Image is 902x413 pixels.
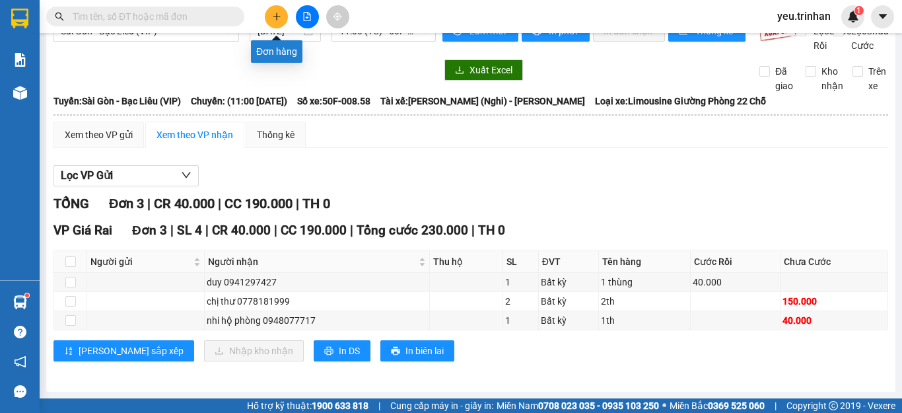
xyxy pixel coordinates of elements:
div: duy 0941297427 [207,275,427,289]
th: ĐVT [539,251,599,273]
button: downloadXuất Excel [444,59,523,81]
span: | [147,196,151,211]
span: Miền Bắc [670,398,765,413]
input: Tìm tên, số ĐT hoặc mã đơn [73,9,228,24]
span: Đơn 3 [109,196,144,211]
div: nhi hộ phòng 0948077717 [207,313,427,328]
sup: 1 [854,6,864,15]
span: message [14,385,26,398]
button: plus [265,5,288,28]
span: CC 190.000 [281,223,347,238]
span: Đơn 3 [132,223,167,238]
div: 150.000 [782,294,885,309]
button: caret-down [871,5,894,28]
strong: 0369 525 060 [708,400,765,411]
span: printer [391,346,400,357]
button: printerIn DS [314,340,370,361]
span: ⚪️ [662,403,666,408]
div: 40.000 [782,313,885,328]
span: Số xe: 50F-008.58 [297,94,370,108]
sup: 1 [25,293,29,297]
div: Đơn hàng [251,40,302,63]
span: down [181,170,191,180]
span: CR 40.000 [212,223,271,238]
strong: 1900 633 818 [312,400,368,411]
span: Lọc Cước Rồi [808,24,853,53]
span: notification [14,356,26,368]
th: SL [503,251,539,273]
strong: 0708 023 035 - 0935 103 250 [538,400,659,411]
span: plus [272,12,281,21]
span: Xuất Excel [469,63,512,77]
span: download [455,65,464,76]
span: CR 40.000 [154,196,215,211]
span: VP Giá Rai [53,223,112,238]
span: [PERSON_NAME] sắp xếp [79,344,184,358]
div: Xem theo VP nhận [156,128,233,142]
span: | [170,223,174,238]
span: | [218,196,221,211]
span: aim [333,12,342,21]
div: Bất kỳ [541,313,596,328]
span: Lọc Chưa Cước [846,24,891,53]
div: 1 thùng [601,275,688,289]
div: Bất kỳ [541,275,596,289]
span: Loại xe: Limousine Giường Phòng 22 Chỗ [595,94,766,108]
span: 1 [856,6,861,15]
span: Lọc VP Gửi [61,167,113,184]
th: Tên hàng [599,251,691,273]
img: warehouse-icon [13,86,27,100]
div: 2 [505,294,536,309]
button: printerIn biên lai [380,340,454,361]
span: TỔNG [53,196,89,211]
span: copyright [829,401,838,410]
span: Hỗ trợ kỹ thuật: [247,398,368,413]
span: file-add [302,12,312,21]
button: downloadNhập kho nhận [204,340,304,361]
div: 1 [505,275,536,289]
span: Miền Nam [497,398,659,413]
span: Người nhận [208,254,416,269]
button: aim [326,5,349,28]
span: Đã giao [770,64,798,93]
span: printer [324,346,333,357]
div: Bất kỳ [541,294,596,309]
div: chị thư 0778181999 [207,294,427,309]
span: | [775,398,777,413]
span: Trên xe [863,64,891,93]
button: file-add [296,5,319,28]
span: | [471,223,475,238]
span: Cung cấp máy in - giấy in: [390,398,493,413]
button: Lọc VP Gửi [53,165,199,186]
button: sort-ascending[PERSON_NAME] sắp xếp [53,340,194,361]
span: search [55,12,64,21]
span: | [205,223,209,238]
div: Thống kê [257,128,295,142]
span: CC 190.000 [225,196,293,211]
span: Người gửi [90,254,191,269]
img: logo-vxr [11,9,28,28]
img: solution-icon [13,53,27,67]
span: Tài xế: [PERSON_NAME] (Nghi) - [PERSON_NAME] [380,94,585,108]
div: 1 [505,313,536,328]
img: warehouse-icon [13,295,27,309]
span: | [350,223,353,238]
span: yeu.trinhan [767,8,841,24]
span: TH 0 [478,223,505,238]
th: Cước Rồi [691,251,781,273]
span: Kho nhận [816,64,849,93]
span: In biên lai [405,344,444,358]
div: 2th [601,294,688,309]
div: 40.000 [693,275,779,289]
b: Tuyến: Sài Gòn - Bạc Liêu (VIP) [53,96,181,106]
div: Xem theo VP gửi [65,128,133,142]
span: Chuyến: (11:00 [DATE]) [191,94,287,108]
span: TH 0 [302,196,330,211]
span: In DS [339,344,360,358]
span: | [378,398,380,413]
span: sort-ascending [64,346,73,357]
span: | [274,223,277,238]
span: | [296,196,299,211]
div: 1th [601,313,688,328]
span: Tổng cước 230.000 [357,223,468,238]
